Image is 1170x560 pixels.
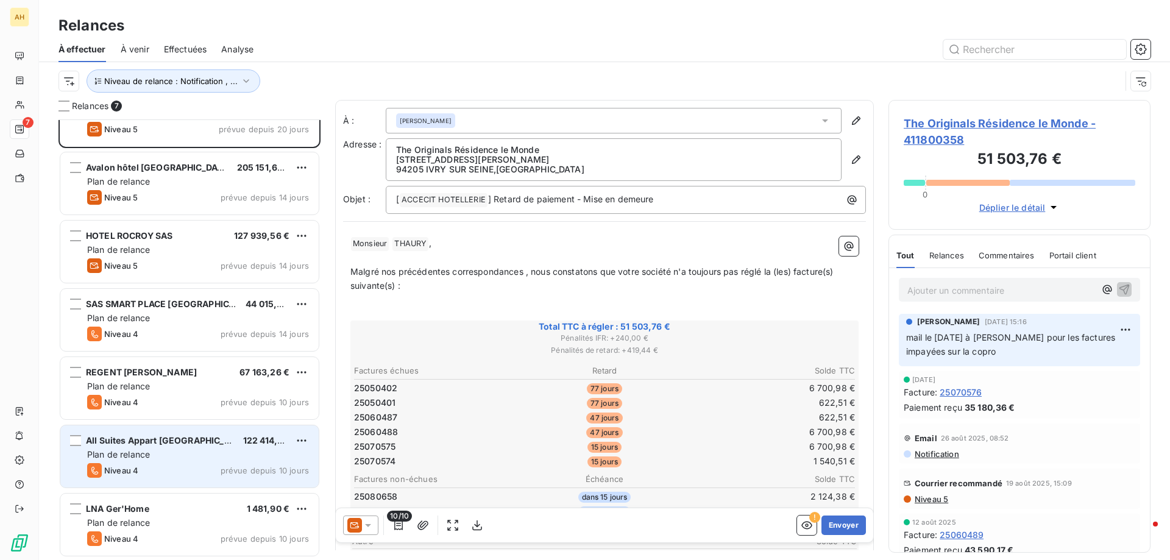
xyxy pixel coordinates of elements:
th: Échéance [521,473,687,486]
td: 6 700,98 € [689,425,856,439]
span: Niveau 5 [913,494,948,504]
span: Niveau 4 [104,329,138,339]
span: Tout [896,250,915,260]
span: À effectuer [58,43,106,55]
span: 10/10 [387,511,412,522]
span: Portail client [1049,250,1096,260]
span: Relances [72,100,108,112]
th: Factures non-échues [353,473,520,486]
span: Facture : [904,386,937,399]
td: 25080658 [353,490,520,503]
span: [ [396,194,399,204]
button: Envoyer [821,516,866,535]
span: 47 jours [586,427,622,438]
span: All Suites Appart [GEOGRAPHIC_DATA] - [86,435,256,445]
span: 47 jours [586,413,622,424]
span: Plan de relance [87,381,150,391]
td: 2 124,38 € [689,490,856,503]
h3: Relances [58,15,124,37]
span: LNA Ger'Home [86,503,149,514]
span: [DATE] [912,376,935,383]
span: 35 180,36 € [965,401,1015,414]
span: Email [915,433,937,443]
span: 205 151,65 € [237,162,291,172]
p: The Originals Résidence le Monde [396,145,831,155]
span: mail le [DATE] à [PERSON_NAME] pour les factures impayées sur la copro [906,332,1118,356]
span: 25060489 [940,528,984,541]
span: 12 août 2025 [912,519,956,526]
span: Niveau 4 [104,397,138,407]
span: 0 [923,190,927,199]
span: 7 [111,101,122,112]
span: 25060487 [354,411,397,424]
span: Pénalités de retard : + 419,44 € [352,345,857,356]
span: prévue depuis 10 jours [221,534,309,544]
td: 25080659 [353,505,520,518]
span: THAURY [392,237,428,251]
span: 25070576 [940,386,982,399]
span: prévue depuis 14 jours [221,329,309,339]
span: Niveau 5 [104,261,138,271]
span: The Originals Résidence le Monde - 411800358 [904,115,1135,148]
span: 25050401 [354,397,395,409]
span: 25050402 [354,382,397,394]
div: AH [10,7,29,27]
span: Plan de relance [87,517,150,528]
span: ] Retard de paiement - Mise en demeure [488,194,654,204]
span: SAS SMART PLACE [GEOGRAPHIC_DATA] [86,299,258,309]
span: [PERSON_NAME] [917,316,980,327]
span: Relances [929,250,964,260]
span: 7 [23,117,34,128]
span: Malgré nos précédentes correspondances , nous constatons que votre société n'a toujours pas réglé... [350,266,836,291]
span: dans 15 jours [578,492,631,503]
span: 25070575 [354,441,395,453]
span: Objet : [343,194,370,204]
span: À venir [121,43,149,55]
span: 44 015,06 € [246,299,296,309]
th: Factures échues [353,364,520,377]
span: 77 jours [587,383,622,394]
input: Rechercher [943,40,1126,59]
th: Retard [521,364,687,377]
span: prévue depuis 14 jours [221,261,309,271]
th: Solde TTC [689,473,856,486]
span: 1 481,90 € [247,503,290,514]
td: 6 700,98 € [689,505,856,518]
td: 622,51 € [689,411,856,424]
span: HOTEL ROCROY SAS [86,230,172,241]
span: prévue depuis 20 jours [219,124,309,134]
span: 19 août 2025, 15:09 [1006,480,1072,487]
span: REGENT [PERSON_NAME] [86,367,197,377]
span: Commentaires [979,250,1035,260]
span: Pénalités IFR : + 240,00 € [352,333,857,344]
span: Niveau de relance : Notification , ... [104,76,238,86]
span: [DATE] 15:16 [985,318,1027,325]
span: Plan de relance [87,449,150,459]
td: 6 700,98 € [689,440,856,453]
img: Logo LeanPay [10,533,29,553]
th: Solde TTC [689,364,856,377]
p: 94205 IVRY SUR SEINE , [GEOGRAPHIC_DATA] [396,165,831,174]
span: Notification [913,449,959,459]
button: Déplier le détail [976,200,1064,214]
p: [STREET_ADDRESS][PERSON_NAME] [396,155,831,165]
button: Niveau de relance : Notification , ... [87,69,260,93]
span: Niveau 4 [104,534,138,544]
span: prévue depuis 14 jours [221,193,309,202]
span: Adresse : [343,139,381,149]
span: Paiement reçu [904,401,962,414]
td: 6 700,98 € [689,381,856,395]
span: Plan de relance [87,244,150,255]
span: 122 414,46 € [243,435,297,445]
div: grid [58,119,321,560]
td: 1 540,51 € [689,455,856,468]
span: Courrier recommandé [915,478,1002,488]
label: À : [343,115,386,127]
span: Plan de relance [87,313,150,323]
span: [PERSON_NAME] [400,116,452,125]
span: Total TTC à régler : 51 503,76 € [352,321,857,333]
iframe: Intercom live chat [1129,519,1158,548]
span: ACCECIT HOTELLERIE [400,193,487,207]
span: dans 15 jours [578,506,631,517]
span: 25070574 [354,455,395,467]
